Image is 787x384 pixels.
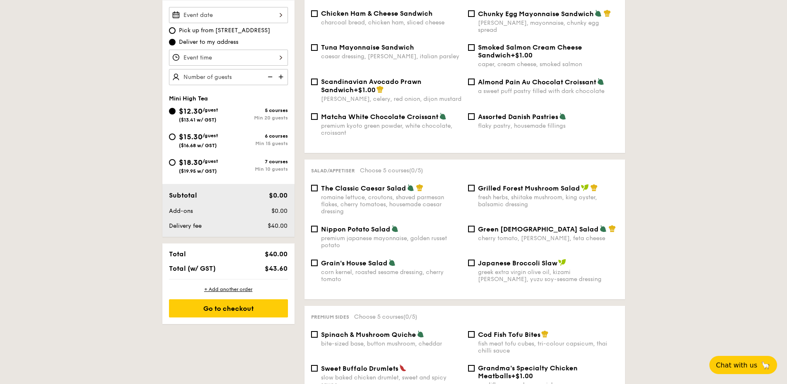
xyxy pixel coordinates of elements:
input: Nippon Potato Saladpremium japanese mayonnaise, golden russet potato [311,226,318,232]
span: 🦙 [761,360,770,370]
input: $15.30/guest($16.68 w/ GST)6 coursesMin 15 guests [169,134,176,140]
span: Total [169,250,186,258]
span: Cod Fish Tofu Bites [478,331,540,339]
span: The Classic Caesar Salad [321,184,406,192]
div: greek extra virgin olive oil, kizami [PERSON_NAME], yuzu soy-sesame dressing [478,269,618,283]
img: icon-reduce.1d2dbef1.svg [263,69,276,85]
div: + Add another order [169,286,288,293]
span: Grandma's Specialty Chicken Meatballs [478,364,578,380]
span: $40.00 [265,250,288,258]
img: icon-add.58712e84.svg [276,69,288,85]
span: /guest [202,133,218,138]
img: icon-chef-hat.a58ddaea.svg [416,184,423,191]
span: Grilled Forest Mushroom Salad [478,184,580,192]
span: Deliver to my address [179,38,238,46]
div: 7 courses [228,159,288,165]
span: (0/5) [409,167,423,174]
div: corn kernel, roasted sesame dressing, cherry tomato [321,269,461,283]
input: Grain's House Saladcorn kernel, roasted sesame dressing, cherry tomato [311,260,318,266]
input: Grandma's Specialty Chicken Meatballs+$1.00cauliflower, mushroom pink sauce [468,365,475,372]
input: Matcha White Chocolate Croissantpremium kyoto green powder, white chocolate, croissant [311,113,318,120]
span: Scandinavian Avocado Prawn Sandwich [321,78,421,94]
div: caper, cream cheese, smoked salmon [478,61,618,68]
div: Min 15 guests [228,141,288,146]
span: Subtotal [169,191,197,199]
span: Japanese Broccoli Slaw [478,259,557,267]
span: ($13.41 w/ GST) [179,117,216,123]
input: Chicken Ham & Cheese Sandwichcharcoal bread, chicken ham, sliced cheese [311,10,318,17]
span: Chat with us [716,361,757,369]
span: Assorted Danish Pastries [478,113,558,121]
img: icon-vegetarian.fe4039eb.svg [559,112,566,120]
div: [PERSON_NAME], mayonnaise, chunky egg spread [478,19,618,33]
span: Almond Pain Au Chocolat Croissant [478,78,596,86]
img: icon-chef-hat.a58ddaea.svg [541,330,549,338]
span: Choose 5 courses [354,313,417,320]
input: Smoked Salmon Cream Cheese Sandwich+$1.00caper, cream cheese, smoked salmon [468,44,475,51]
input: Japanese Broccoli Slawgreek extra virgin olive oil, kizami [PERSON_NAME], yuzu soy-sesame dressing [468,260,475,266]
input: Almond Pain Au Chocolat Croissanta sweet puff pastry filled with dark chocolate [468,79,475,85]
div: bite-sized base, button mushroom, cheddar [321,340,461,347]
img: icon-chef-hat.a58ddaea.svg [376,86,384,93]
span: $12.30 [179,107,202,116]
div: 6 courses [228,133,288,139]
span: ($19.95 w/ GST) [179,168,217,174]
span: /guest [202,107,218,113]
img: icon-spicy.37a8142b.svg [399,364,407,372]
img: icon-vegan.f8ff3823.svg [581,184,589,191]
span: Add-ons [169,208,193,215]
div: charcoal bread, chicken ham, sliced cheese [321,19,461,26]
input: Sweet Buffalo Drumletsslow baked chicken drumlet, sweet and spicy sauce [311,365,318,372]
img: icon-vegetarian.fe4039eb.svg [388,259,396,266]
input: $18.30/guest($19.95 w/ GST)7 coursesMin 10 guests [169,159,176,166]
img: icon-vegetarian.fe4039eb.svg [439,112,447,120]
input: Chunky Egg Mayonnaise Sandwich[PERSON_NAME], mayonnaise, chunky egg spread [468,10,475,17]
span: (0/5) [403,313,417,320]
input: Tuna Mayonnaise Sandwichcaesar dressing, [PERSON_NAME], italian parsley [311,44,318,51]
div: caesar dressing, [PERSON_NAME], italian parsley [321,53,461,60]
input: Event date [169,7,288,23]
input: Green [DEMOGRAPHIC_DATA] Saladcherry tomato, [PERSON_NAME], feta cheese [468,226,475,232]
img: icon-vegetarian.fe4039eb.svg [597,78,604,85]
img: icon-vegetarian.fe4039eb.svg [599,225,607,232]
span: Green [DEMOGRAPHIC_DATA] Salad [478,225,599,233]
span: /guest [202,158,218,164]
span: Grain's House Salad [321,259,388,267]
div: cherry tomato, [PERSON_NAME], feta cheese [478,235,618,242]
span: Delivery fee [169,222,202,229]
input: Spinach & Mushroom Quichebite-sized base, button mushroom, cheddar [311,331,318,338]
input: The Classic Caesar Saladromaine lettuce, croutons, shaved parmesan flakes, cherry tomatoes, house... [311,185,318,191]
span: $43.60 [265,265,288,272]
div: Min 20 guests [228,115,288,121]
div: 5 courses [228,107,288,113]
img: icon-vegetarian.fe4039eb.svg [594,10,602,17]
span: Premium sides [311,314,349,320]
span: Choose 5 courses [360,167,423,174]
input: Grilled Forest Mushroom Saladfresh herbs, shiitake mushroom, king oyster, balsamic dressing [468,185,475,191]
div: a sweet puff pastry filled with dark chocolate [478,88,618,95]
input: $12.30/guest($13.41 w/ GST)5 coursesMin 20 guests [169,108,176,114]
div: Min 10 guests [228,166,288,172]
div: fresh herbs, shiitake mushroom, king oyster, balsamic dressing [478,194,618,208]
img: icon-vegan.f8ff3823.svg [558,259,566,266]
span: +$1.00 [354,86,376,94]
div: [PERSON_NAME], celery, red onion, dijon mustard [321,95,461,103]
input: Event time [169,50,288,66]
input: Scandinavian Avocado Prawn Sandwich+$1.00[PERSON_NAME], celery, red onion, dijon mustard [311,79,318,85]
span: +$1.00 [511,51,533,59]
input: Deliver to my address [169,39,176,45]
div: premium japanese mayonnaise, golden russet potato [321,235,461,249]
span: Tuna Mayonnaise Sandwich [321,43,414,51]
span: $15.30 [179,132,202,141]
input: Number of guests [169,69,288,85]
div: premium kyoto green powder, white chocolate, croissant [321,122,461,136]
span: $40.00 [268,222,288,229]
img: icon-chef-hat.a58ddaea.svg [590,184,598,191]
div: fish meat tofu cubes, tri-colour capsicum, thai chilli sauce [478,340,618,354]
span: ($16.68 w/ GST) [179,143,217,148]
div: Go to checkout [169,299,288,317]
span: Sweet Buffalo Drumlets [321,365,398,372]
span: $18.30 [179,158,202,167]
button: Chat with us🦙 [709,356,777,374]
input: Cod Fish Tofu Bitesfish meat tofu cubes, tri-colour capsicum, thai chilli sauce [468,331,475,338]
